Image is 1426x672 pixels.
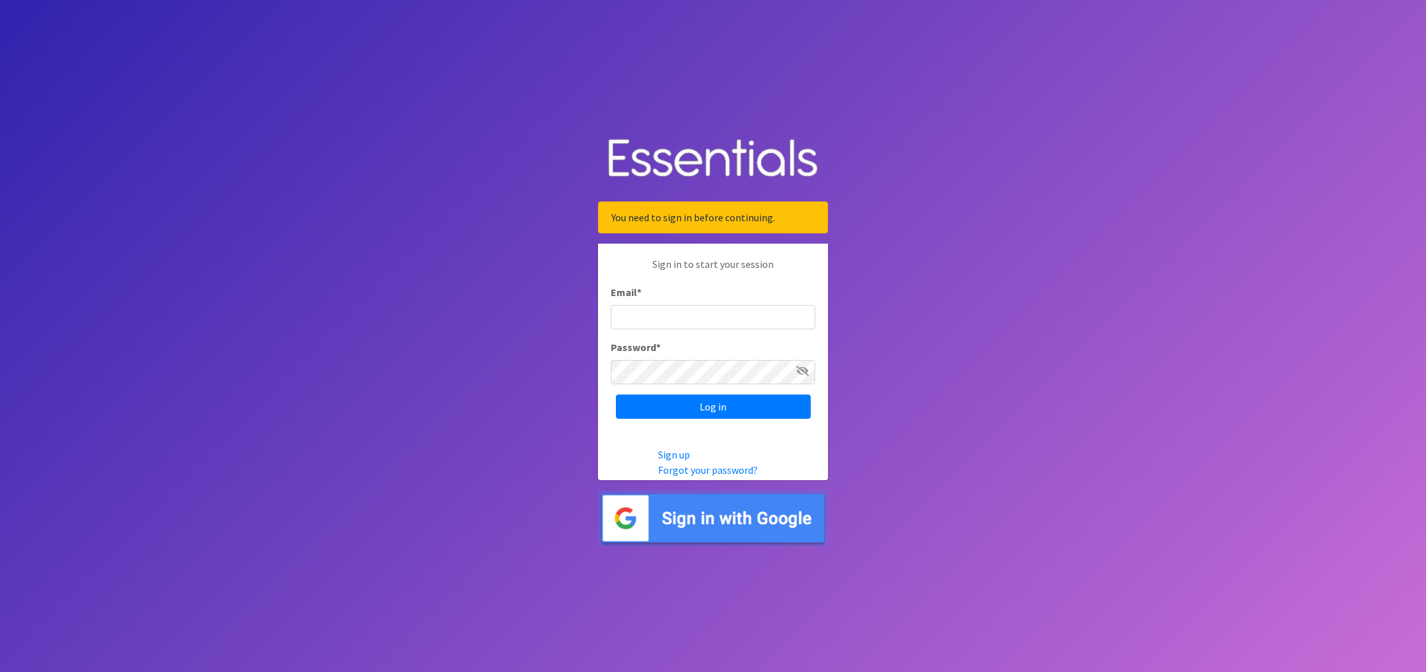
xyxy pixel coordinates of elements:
[598,201,828,233] div: You need to sign in before continuing.
[598,126,828,192] img: Human Essentials
[637,286,641,299] abbr: required
[658,464,758,476] a: Forgot your password?
[616,395,811,419] input: Log in
[656,341,661,354] abbr: required
[611,256,815,285] p: Sign in to start your session
[658,448,690,461] a: Sign up
[611,340,661,355] label: Password
[598,490,828,546] img: Sign in with Google
[611,285,641,300] label: Email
